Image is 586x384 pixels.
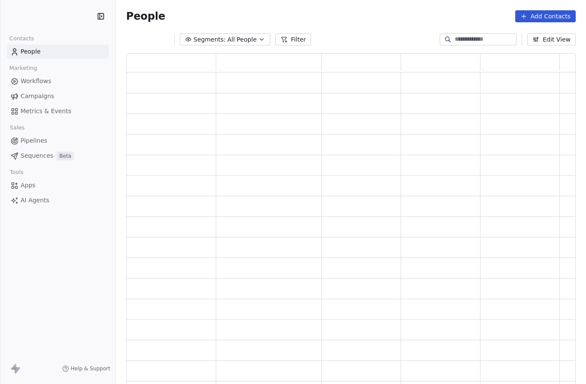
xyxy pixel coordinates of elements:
[7,178,109,192] a: Apps
[193,35,226,44] span: Segments:
[7,104,109,118] a: Metrics & Events
[21,151,53,160] span: Sequences
[6,32,38,45] span: Contacts
[21,107,71,116] span: Metrics & Events
[21,136,47,145] span: Pipelines
[126,10,165,23] span: People
[275,33,311,45] button: Filter
[7,45,109,59] a: People
[21,47,41,56] span: People
[21,92,54,101] span: Campaigns
[227,35,257,44] span: All People
[7,89,109,103] a: Campaigns
[21,196,49,205] span: AI Agents
[6,62,41,75] span: Marketing
[515,10,576,22] button: Add Contacts
[21,77,51,86] span: Workflows
[6,121,28,134] span: Sales
[7,149,109,163] a: SequencesBeta
[62,365,110,372] a: Help & Support
[21,181,36,190] span: Apps
[57,152,74,160] span: Beta
[7,193,109,207] a: AI Agents
[6,166,27,179] span: Tools
[7,74,109,88] a: Workflows
[527,33,576,45] button: Edit View
[7,134,109,148] a: Pipelines
[71,365,110,372] span: Help & Support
